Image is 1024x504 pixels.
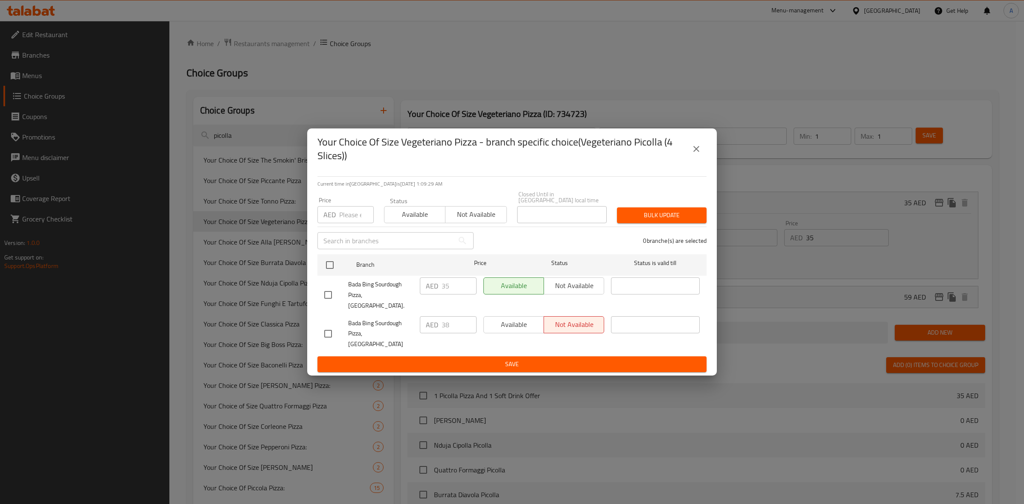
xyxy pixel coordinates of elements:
h2: Your Choice Of Size Vegeteriano Pizza - branch specific choice(Vegeteriano Picolla (4 Slices)) [317,135,686,163]
input: Please enter price [339,206,374,223]
p: AED [426,320,438,330]
span: Bada Bing Sourdough Pizza, [GEOGRAPHIC_DATA]. [348,279,413,311]
button: Save [317,356,707,372]
span: Bada Bing Sourdough Pizza, [GEOGRAPHIC_DATA] [348,318,413,350]
input: Please enter price [442,277,477,294]
button: close [686,139,707,159]
span: Available [388,208,442,221]
span: Status [515,258,604,268]
input: Search in branches [317,232,454,249]
span: Bulk update [624,210,700,221]
p: 0 branche(s) are selected [643,236,707,245]
span: Branch [356,259,445,270]
input: Please enter price [442,316,477,333]
span: Not available [449,208,503,221]
span: Price [452,258,509,268]
span: Save [324,359,700,370]
button: Bulk update [617,207,707,223]
button: Available [384,206,445,223]
p: AED [426,281,438,291]
button: Not available [445,206,506,223]
p: AED [323,210,336,220]
span: Status is valid till [611,258,700,268]
p: Current time in [GEOGRAPHIC_DATA] is [DATE] 1:09:29 AM [317,180,707,188]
